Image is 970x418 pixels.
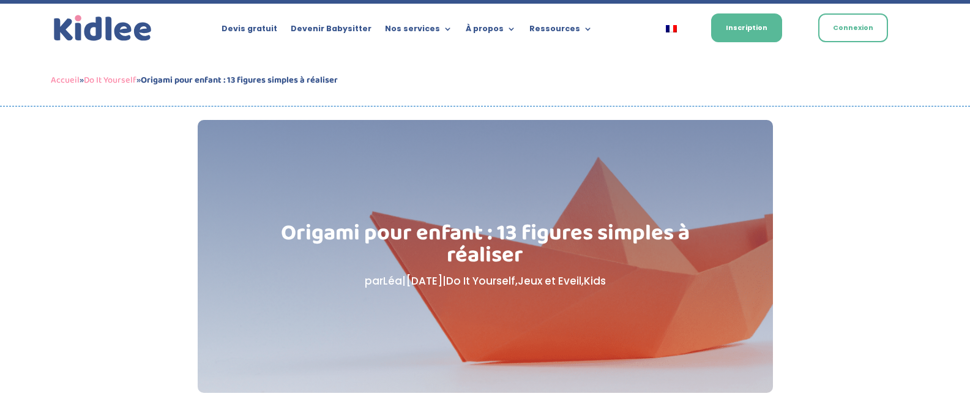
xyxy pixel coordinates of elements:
[518,274,581,288] a: Jeux et Eveil
[84,73,136,88] a: Do It Yourself
[383,274,402,288] a: Léa
[711,13,782,42] a: Inscription
[141,73,338,88] strong: Origami pour enfant : 13 figures simples à réaliser
[222,24,277,38] a: Devis gratuit
[529,24,592,38] a: Ressources
[259,222,711,272] h1: Origami pour enfant : 13 figures simples à réaliser
[385,24,452,38] a: Nos services
[818,13,888,42] a: Connexion
[584,274,606,288] a: Kids
[291,24,371,38] a: Devenir Babysitter
[259,272,711,290] p: par | | , ,
[51,12,155,45] img: logo_kidlee_bleu
[666,25,677,32] img: Français
[51,73,80,88] a: Accueil
[446,274,515,288] a: Do It Yourself
[51,12,155,45] a: Kidlee Logo
[466,24,516,38] a: À propos
[406,274,442,288] span: [DATE]
[51,73,338,88] span: » »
